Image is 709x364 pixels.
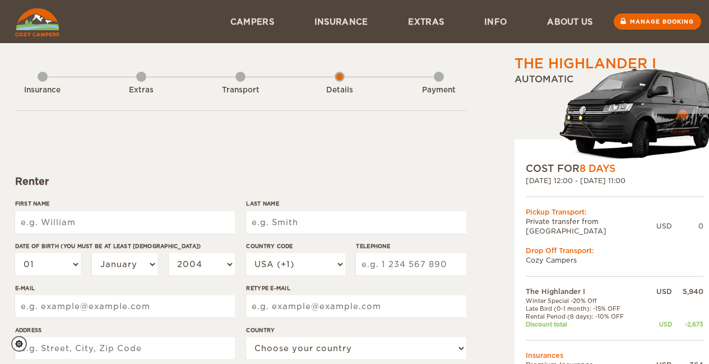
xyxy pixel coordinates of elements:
label: Telephone [356,242,466,250]
input: e.g. example@example.com [15,295,235,318]
td: Cozy Campers [526,255,703,265]
div: Extras [110,85,172,96]
div: Renter [15,175,466,188]
span: 8 Days [580,163,615,174]
td: Discount total [526,320,646,328]
input: e.g. William [15,211,235,234]
label: Date of birth (You must be at least [DEMOGRAPHIC_DATA]) [15,242,235,250]
input: e.g. Street, City, Zip Code [15,337,235,360]
div: Details [309,85,370,96]
a: Manage booking [614,13,701,30]
td: Rental Period (8 days): -10% OFF [526,312,646,320]
img: Cozy Campers [15,8,59,36]
input: e.g. Smith [246,211,466,234]
div: Pickup Transport: [526,207,703,217]
div: Insurance [12,85,73,96]
td: Late Bird (0-1 month): -15% OFF [526,305,646,312]
td: Private transfer from [GEOGRAPHIC_DATA] [526,217,656,236]
label: E-mail [15,284,235,292]
label: First Name [15,199,235,208]
input: e.g. 1 234 567 890 [356,253,466,276]
input: e.g. example@example.com [246,295,466,318]
div: Transport [210,85,271,96]
div: USD [646,287,672,296]
div: 0 [672,221,703,231]
label: Address [15,326,235,334]
div: Drop Off Transport: [526,246,703,255]
div: COST FOR [526,162,703,175]
div: [DATE] 12:00 - [DATE] 11:00 [526,176,703,185]
div: USD [656,221,672,231]
div: USD [646,320,672,328]
label: Country Code [246,242,345,250]
label: Last Name [246,199,466,208]
td: Insurances [526,351,703,360]
td: Winter Special -20% Off [526,297,646,305]
div: 5,940 [672,287,703,296]
div: The Highlander I [515,54,656,73]
div: Payment [408,85,470,96]
label: Retype E-mail [246,284,466,292]
div: -2,673 [672,320,703,328]
a: Cookie settings [11,336,34,352]
td: The Highlander I [526,287,646,296]
label: Country [246,326,466,334]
